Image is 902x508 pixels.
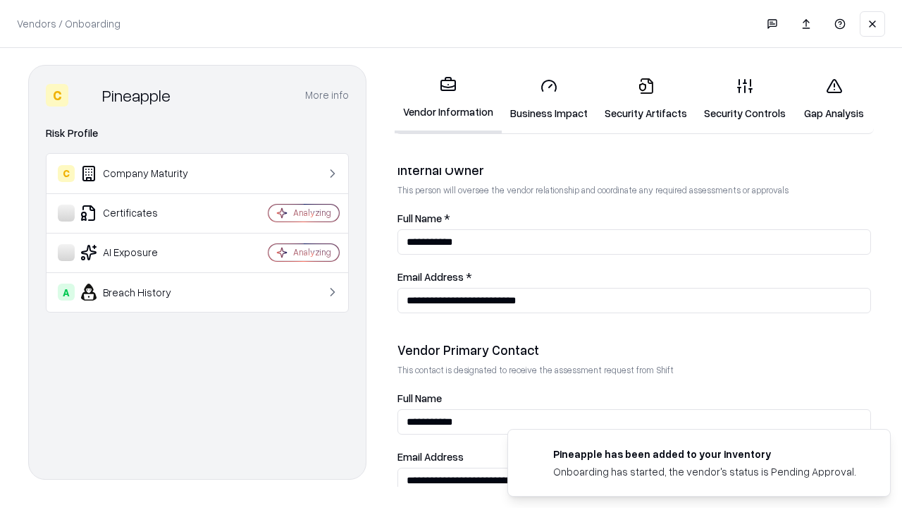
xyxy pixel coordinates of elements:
div: Company Maturity [58,165,226,182]
div: C [46,84,68,107]
a: Vendor Information [395,65,502,133]
p: Vendors / Onboarding [17,16,121,31]
div: Vendor Primary Contact [397,341,871,358]
div: Risk Profile [46,125,349,142]
label: Full Name [397,393,871,404]
a: Security Controls [696,66,794,132]
label: Full Name * [397,213,871,224]
div: Breach History [58,284,226,301]
div: A [58,284,75,301]
div: AI Exposure [58,244,226,261]
label: Email Address [397,452,871,462]
a: Gap Analysis [794,66,874,132]
p: This contact is designated to receive the assessment request from Shift [397,364,871,376]
label: Email Address * [397,272,871,282]
div: Pineapple has been added to your inventory [553,447,856,461]
div: Internal Owner [397,162,871,179]
button: More info [305,83,349,108]
div: Certificates [58,205,226,222]
div: Pineapple [102,84,171,107]
div: C [58,165,75,182]
div: Onboarding has started, the vendor's status is Pending Approval. [553,464,856,479]
img: pineappleenergy.com [525,447,542,464]
div: Analyzing [293,246,331,258]
a: Security Artifacts [596,66,696,132]
div: Analyzing [293,207,331,219]
img: Pineapple [74,84,97,107]
p: This person will oversee the vendor relationship and coordinate any required assessments or appro... [397,184,871,196]
a: Business Impact [502,66,596,132]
